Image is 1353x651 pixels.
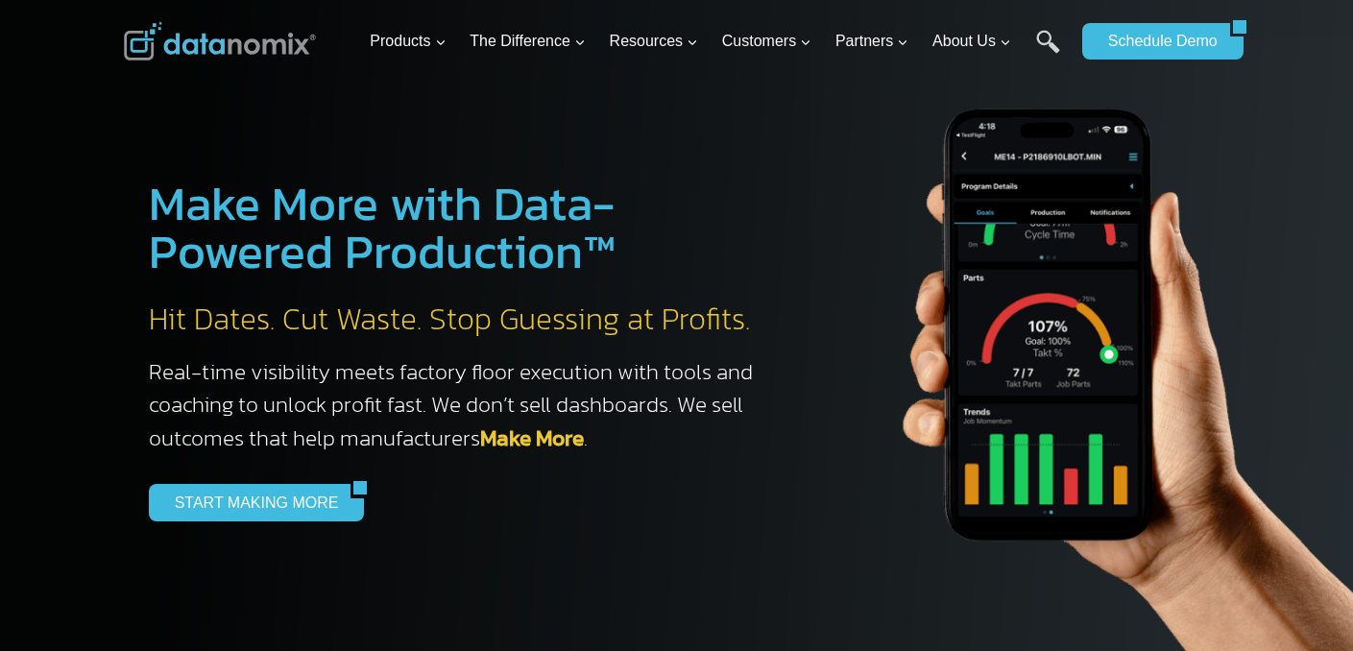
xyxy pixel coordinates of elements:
a: Search [1036,30,1060,73]
h1: Make More with Data-Powered Production™ [149,180,773,276]
span: About Us [932,29,1011,54]
a: Schedule Demo [1082,23,1230,60]
span: The Difference [470,29,586,54]
span: Customers [722,29,811,54]
nav: Primary Navigation [362,11,1073,73]
img: Datanomix [124,22,316,60]
h3: Real-time visibility meets factory floor execution with tools and coaching to unlock profit fast.... [149,355,773,455]
span: Partners [835,29,908,54]
a: Make More [480,422,584,454]
span: Products [370,29,446,54]
span: Resources [610,29,698,54]
h2: Hit Dates. Cut Waste. Stop Guessing at Profits. [149,300,773,340]
iframe: Popup CTA [10,311,318,641]
a: START MAKING MORE [149,484,351,520]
